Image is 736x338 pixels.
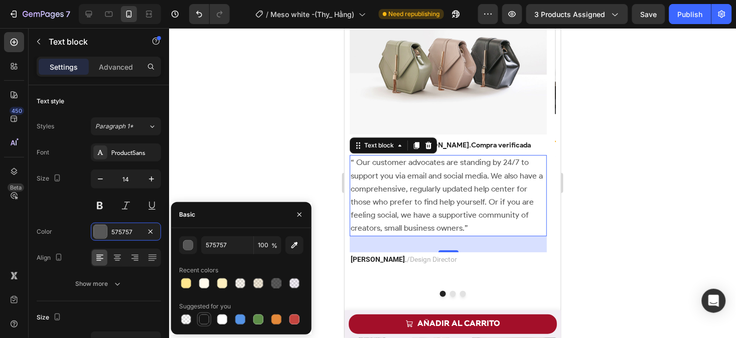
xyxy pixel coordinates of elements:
[702,289,726,313] div: Open Intercom Messenger
[64,112,186,122] p: –
[6,227,60,235] strong: [PERSON_NAME]
[18,113,51,122] div: Text block
[91,117,161,135] button: Paragraph 1*
[95,263,101,269] button: Dot
[37,172,63,186] div: Size
[37,311,63,324] div: Size
[6,129,198,205] span: “ Our customer advocates are standing by 24/7 to support you via email and social media. We also ...
[124,112,126,121] span: .
[4,4,75,24] button: 7
[111,228,140,237] div: 575757
[126,113,186,121] strong: Compra verificada
[111,148,159,157] div: ProductSans
[37,227,52,236] div: Color
[68,113,124,121] strong: [PERSON_NAME]
[6,227,62,235] span: .
[50,62,78,72] p: Settings
[37,275,161,293] button: Show more
[266,9,269,20] span: /
[115,263,121,269] button: Dot
[66,8,70,20] p: 7
[37,251,65,265] div: Align
[632,4,665,24] button: Save
[95,122,133,131] span: Paragraph 1*
[179,210,195,219] div: Basic
[99,62,133,72] p: Advanced
[6,225,201,238] p: /
[179,266,218,275] div: Recent colors
[271,9,355,20] span: Meso white -(Thy_ Hằng)
[201,236,253,254] input: Eg: FFFFFF
[5,127,202,208] div: Rich Text Editor. Editing area: main
[189,4,230,24] div: Undo/Redo
[37,97,64,106] div: Text style
[76,279,122,289] div: Show more
[65,227,112,235] span: Design Director
[678,9,703,20] div: Publish
[4,286,212,306] a: AÑADIR AL CARRITO
[37,148,49,157] div: Font
[10,107,24,115] div: 450
[49,36,134,48] p: Text block
[37,122,54,131] div: Styles
[389,10,440,19] span: Need republishing
[345,28,561,338] iframe: Design area
[641,10,657,19] span: Save
[179,302,231,311] div: Suggested for you
[535,9,606,20] span: 3 products assigned
[105,263,111,269] button: Dot
[669,4,711,24] button: Publish
[526,4,628,24] button: 3 products assigned
[8,184,24,192] div: Beta
[73,292,156,300] strong: AÑADIR AL CARRITO
[271,241,277,250] span: %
